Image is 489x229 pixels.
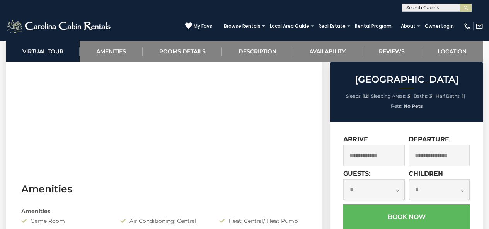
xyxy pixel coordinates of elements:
[409,136,449,143] label: Departure
[114,217,213,225] div: Air Conditioning: Central
[414,91,434,101] li: |
[429,93,432,99] strong: 3
[343,136,368,143] label: Arrive
[21,182,307,196] h3: Amenities
[143,41,222,62] a: Rooms Details
[407,93,410,99] strong: 5
[397,21,419,32] a: About
[409,170,443,177] label: Children
[185,22,212,30] a: My Favs
[351,21,395,32] a: Rental Program
[266,21,313,32] a: Local Area Guide
[346,91,369,101] li: |
[404,103,423,109] strong: No Pets
[332,75,481,85] h2: [GEOGRAPHIC_DATA]
[315,21,349,32] a: Real Estate
[213,217,312,225] div: Heat: Central/ Heat Pump
[463,22,471,30] img: phone-regular-white.png
[371,93,406,99] span: Sleeping Areas:
[15,207,312,215] div: Amenities
[475,22,483,30] img: mail-regular-white.png
[293,41,362,62] a: Availability
[436,93,461,99] span: Half Baths:
[462,93,464,99] strong: 1
[343,170,370,177] label: Guests:
[421,41,483,62] a: Location
[80,41,142,62] a: Amenities
[222,41,293,62] a: Description
[362,41,421,62] a: Reviews
[414,93,428,99] span: Baths:
[363,93,368,99] strong: 12
[15,217,114,225] div: Game Room
[371,91,412,101] li: |
[220,21,264,32] a: Browse Rentals
[194,23,212,30] span: My Favs
[421,21,458,32] a: Owner Login
[6,19,113,34] img: White-1-2.png
[436,91,465,101] li: |
[391,103,402,109] span: Pets:
[346,93,362,99] span: Sleeps:
[6,41,80,62] a: Virtual Tour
